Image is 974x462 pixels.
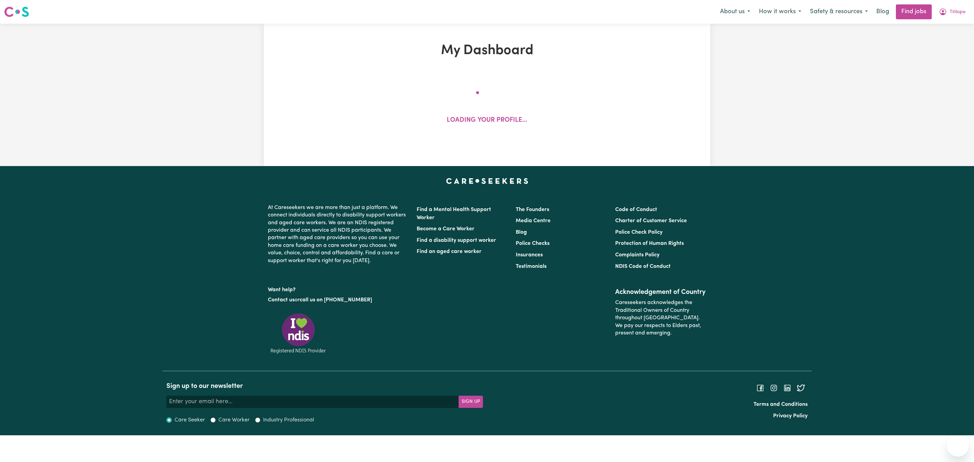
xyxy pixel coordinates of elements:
a: Become a Care Worker [417,226,474,232]
a: Careseekers home page [446,178,528,184]
a: Follow Careseekers on Twitter [797,385,805,391]
a: Follow Careseekers on Instagram [770,385,778,391]
label: Care Worker [218,416,250,424]
a: Privacy Policy [773,413,808,419]
a: Find jobs [896,4,932,19]
span: Titilope [950,8,966,16]
p: or [268,294,409,306]
a: Blog [516,230,527,235]
a: Testimonials [516,264,547,269]
a: Blog [872,4,893,19]
button: About us [716,5,755,19]
a: Police Checks [516,241,550,246]
p: Careseekers acknowledges the Traditional Owners of Country throughout [GEOGRAPHIC_DATA]. We pay o... [615,296,706,340]
a: Police Check Policy [615,230,663,235]
iframe: Button to launch messaging window, conversation in progress [947,435,969,457]
a: Terms and Conditions [753,402,808,407]
p: Want help? [268,283,409,294]
a: call us on [PHONE_NUMBER] [300,297,372,303]
h1: My Dashboard [342,43,632,59]
a: Insurances [516,252,543,258]
button: Subscribe [459,396,483,408]
a: NDIS Code of Conduct [615,264,671,269]
a: Protection of Human Rights [615,241,684,246]
img: Registered NDIS provider [268,312,329,354]
a: Contact us [268,297,295,303]
a: Media Centre [516,218,551,224]
a: Follow Careseekers on LinkedIn [783,385,791,391]
a: Follow Careseekers on Facebook [756,385,764,391]
h2: Sign up to our newsletter [166,382,483,390]
a: Find a disability support worker [417,238,496,243]
button: How it works [755,5,806,19]
p: Loading your profile... [447,116,527,125]
a: Careseekers logo [4,4,29,20]
a: Find a Mental Health Support Worker [417,207,491,221]
a: Charter of Customer Service [615,218,687,224]
img: Careseekers logo [4,6,29,18]
a: Complaints Policy [615,252,659,258]
button: Safety & resources [806,5,872,19]
label: Industry Professional [263,416,314,424]
input: Enter your email here... [166,396,459,408]
button: My Account [934,5,970,19]
label: Care Seeker [175,416,205,424]
p: At Careseekers we are more than just a platform. We connect individuals directly to disability su... [268,201,409,267]
h2: Acknowledgement of Country [615,288,706,296]
a: The Founders [516,207,549,212]
a: Code of Conduct [615,207,657,212]
a: Find an aged care worker [417,249,482,254]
